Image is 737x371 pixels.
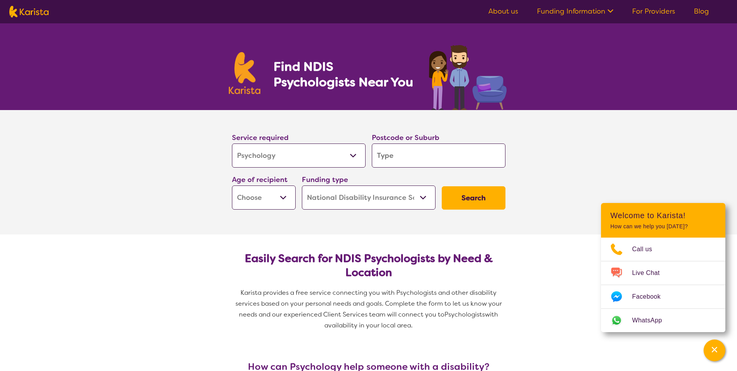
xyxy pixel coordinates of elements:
p: How can we help you [DATE]? [610,223,716,230]
label: Postcode or Suburb [372,133,439,142]
a: About us [488,7,518,16]
img: Karista logo [229,52,261,94]
span: WhatsApp [632,315,671,326]
ul: Choose channel [601,238,725,332]
h1: Find NDIS Psychologists Near You [274,59,417,90]
span: Call us [632,243,662,255]
div: Channel Menu [601,203,725,332]
a: For Providers [632,7,675,16]
span: Facebook [632,291,670,303]
a: Web link opens in a new tab. [601,309,725,332]
h2: Welcome to Karista! [610,211,716,220]
button: Search [442,186,505,210]
input: Type [372,143,505,168]
label: Funding type [302,175,348,184]
label: Service required [232,133,289,142]
span: Live Chat [632,267,669,279]
label: Age of recipient [232,175,287,184]
a: Blog [694,7,709,16]
img: Karista logo [9,6,49,17]
button: Channel Menu [704,339,725,361]
span: Psychologists [444,310,485,318]
span: Karista provides a free service connecting you with Psychologists and other disability services b... [235,289,504,318]
img: psychology [426,42,509,110]
a: Funding Information [537,7,613,16]
h2: Easily Search for NDIS Psychologists by Need & Location [238,252,499,280]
